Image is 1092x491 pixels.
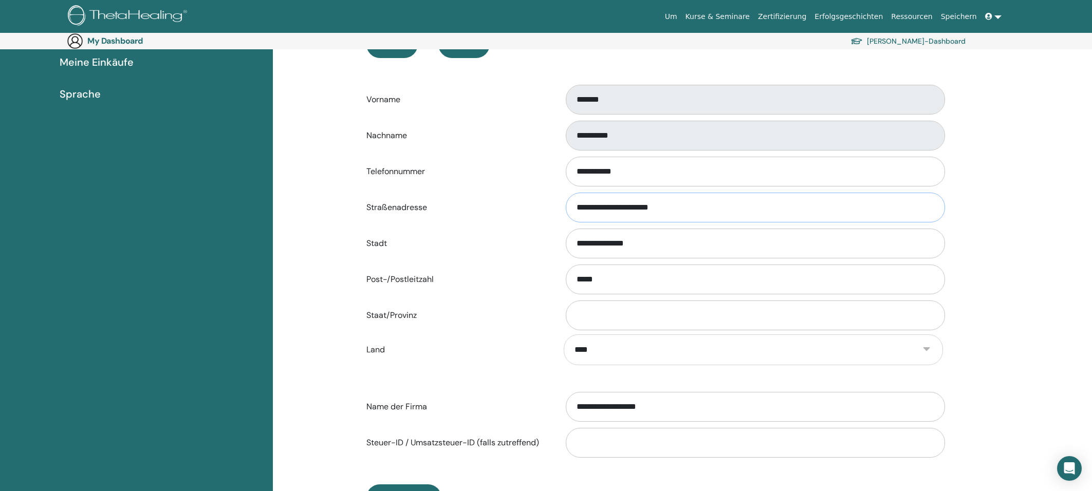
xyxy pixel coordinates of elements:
label: Telefonnummer [359,162,556,181]
a: Kurse & Seminare [681,7,754,26]
label: Steuer-ID / Umsatzsteuer-ID (falls zutreffend) [359,433,556,452]
div: Open Intercom Messenger [1057,456,1082,481]
a: Erfolgsgeschichten [810,7,887,26]
h3: My Dashboard [87,36,190,46]
img: logo.png [68,5,191,28]
a: Zertifizierung [754,7,810,26]
label: Vorname [359,90,556,109]
a: [PERSON_NAME]-Dashboard [850,34,966,48]
span: Sprache [60,86,101,102]
span: Meine Einkäufe [60,54,134,70]
img: graduation-cap.svg [850,37,863,46]
label: Nachname [359,126,556,145]
img: generic-user-icon.jpg [67,33,83,49]
a: Ressourcen [887,7,936,26]
label: Post-/Postleitzahl [359,270,556,289]
label: Straßenadresse [359,198,556,217]
label: Land [359,340,556,360]
a: Speichern [937,7,981,26]
label: Name der Firma [359,397,556,417]
a: Um [661,7,681,26]
label: Staat/Provinz [359,306,556,325]
label: Stadt [359,234,556,253]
